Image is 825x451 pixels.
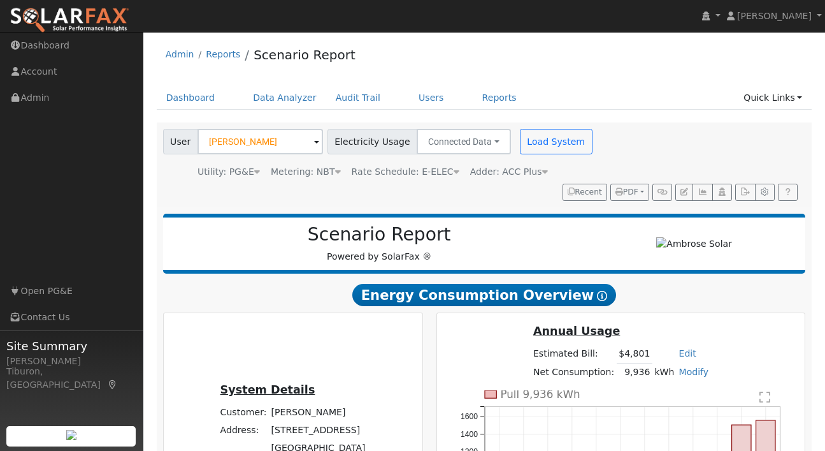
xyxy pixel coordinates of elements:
a: Modify [679,367,709,377]
u: System Details [220,383,315,396]
button: Multi-Series Graph [692,184,712,202]
td: [STREET_ADDRESS] [269,422,368,440]
a: Help Link [778,184,798,202]
a: Map [107,380,118,390]
span: Site Summary [6,337,136,355]
h2: Scenario Report [176,224,582,246]
a: Scenario Report [254,47,355,63]
button: Settings [755,184,775,202]
text: 1400 [461,430,478,439]
text: Pull 9,936 kWh [500,388,580,401]
a: Audit Trail [326,86,390,110]
div: Adder: ACC Plus [470,165,548,179]
div: Metering: NBT [271,165,341,179]
text: 1600 [461,412,478,421]
button: PDF [610,184,649,202]
span: Alias: HEV2A [352,166,459,177]
button: Generate Report Link [652,184,672,202]
button: Edit User [675,184,693,202]
img: SolarFax [10,7,129,34]
input: Select a User [197,129,323,154]
span: Electricity Usage [327,129,417,154]
span: User [163,129,198,154]
td: Net Consumption: [531,363,616,381]
button: Recent [563,184,607,202]
a: Dashboard [157,86,225,110]
div: Utility: PG&E [197,165,260,179]
td: [PERSON_NAME] [269,404,368,422]
div: Powered by SolarFax ® [169,224,589,263]
button: Export Interval Data [735,184,755,202]
td: Customer: [218,404,269,422]
u: Annual Usage [533,325,620,337]
a: Reports [206,49,240,59]
td: kWh [652,363,677,381]
td: Address: [218,422,269,440]
i: Show Help [597,291,607,301]
img: Ambrose Solar [656,237,732,251]
td: 9,936 [617,363,652,381]
div: [PERSON_NAME] [6,355,136,368]
span: Energy Consumption Overview [352,284,616,307]
td: Estimated Bill: [531,345,616,364]
td: $4,801 [617,345,652,364]
a: Data Analyzer [243,86,326,110]
text:  [759,391,770,404]
a: Quick Links [734,86,812,110]
a: Admin [166,49,194,59]
a: Edit [679,348,696,359]
button: Login As [712,184,732,202]
div: Tiburon, [GEOGRAPHIC_DATA] [6,365,136,392]
span: [PERSON_NAME] [737,11,812,21]
img: retrieve [66,430,76,440]
span: PDF [615,188,638,196]
button: Connected Data [417,129,511,154]
button: Load System [520,129,592,154]
a: Users [409,86,454,110]
a: Reports [473,86,526,110]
